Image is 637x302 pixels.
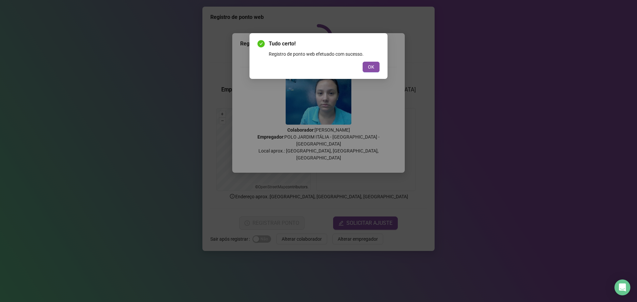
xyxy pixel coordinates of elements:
button: OK [363,62,380,72]
span: Tudo certo! [269,40,380,48]
div: Registro de ponto web efetuado com sucesso. [269,50,380,58]
span: OK [368,63,374,71]
span: check-circle [257,40,265,47]
div: Open Intercom Messenger [614,279,630,295]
